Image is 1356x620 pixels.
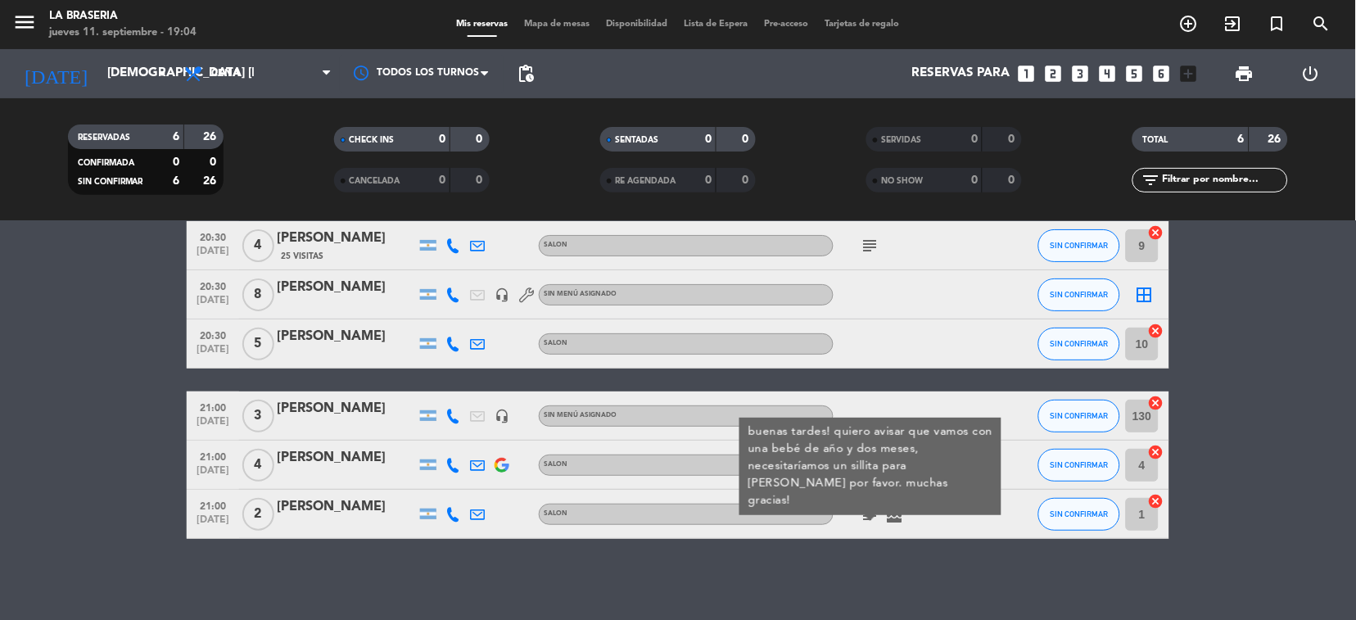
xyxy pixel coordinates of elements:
[1070,63,1092,84] i: looks_3
[173,156,179,168] strong: 0
[78,178,143,186] span: SIN CONFIRMAR
[192,465,233,484] span: [DATE]
[210,156,219,168] strong: 0
[1142,136,1168,144] span: TOTAL
[1038,400,1120,432] button: SIN CONFIRMAR
[78,134,130,142] span: RESERVADAS
[817,20,908,29] span: Tarjetas de regalo
[173,131,179,143] strong: 6
[1312,14,1331,34] i: search
[743,174,753,186] strong: 0
[676,20,757,29] span: Lista de Espera
[173,175,179,187] strong: 6
[1238,134,1245,145] strong: 6
[1038,498,1120,531] button: SIN CONFIRMAR
[203,131,219,143] strong: 26
[1160,171,1287,189] input: Filtrar por nombre...
[1148,224,1164,241] i: cancel
[192,416,233,435] span: [DATE]
[1235,64,1254,84] span: print
[1038,278,1120,311] button: SIN CONFIRMAR
[49,8,197,25] div: La Braseria
[1179,14,1199,34] i: add_circle_outline
[242,449,274,482] span: 4
[192,446,233,465] span: 21:00
[971,134,978,145] strong: 0
[439,134,445,145] strong: 0
[449,20,517,29] span: Mis reservas
[1051,241,1109,250] span: SIN CONFIRMAR
[12,10,37,40] button: menu
[192,496,233,514] span: 21:00
[192,246,233,265] span: [DATE]
[615,136,658,144] span: SENTADAS
[1178,63,1200,84] i: add_box
[349,136,394,144] span: CHECK INS
[1135,285,1155,305] i: border_all
[1009,134,1019,145] strong: 0
[1038,328,1120,360] button: SIN CONFIRMAR
[495,458,509,473] img: google-logo.png
[242,400,274,432] span: 3
[12,56,99,92] i: [DATE]
[439,174,445,186] strong: 0
[1051,509,1109,518] span: SIN CONFIRMAR
[1301,64,1321,84] i: power_settings_new
[1038,449,1120,482] button: SIN CONFIRMAR
[1148,444,1164,460] i: cancel
[277,277,416,298] div: [PERSON_NAME]
[1009,174,1019,186] strong: 0
[192,514,233,533] span: [DATE]
[277,326,416,347] div: [PERSON_NAME]
[544,412,617,419] span: Sin menú asignado
[192,325,233,344] span: 20:30
[1148,493,1164,509] i: cancel
[705,174,712,186] strong: 0
[705,134,712,145] strong: 0
[1051,339,1109,348] span: SIN CONFIRMAR
[277,447,416,468] div: [PERSON_NAME]
[881,177,923,185] span: NO SHOW
[1124,63,1146,84] i: looks_5
[1097,63,1119,84] i: looks_4
[242,498,274,531] span: 2
[78,159,134,167] span: CONFIRMADA
[192,397,233,416] span: 21:00
[12,10,37,34] i: menu
[1148,323,1164,339] i: cancel
[1038,229,1120,262] button: SIN CONFIRMAR
[495,409,509,423] i: headset_mic
[495,287,509,302] i: headset_mic
[192,276,233,295] span: 20:30
[192,344,233,363] span: [DATE]
[544,242,567,248] span: SALON
[242,328,274,360] span: 5
[203,175,219,187] strong: 26
[281,250,323,263] span: 25 Visitas
[516,64,536,84] span: pending_actions
[476,174,486,186] strong: 0
[544,340,567,346] span: SALON
[1141,170,1160,190] i: filter_list
[743,134,753,145] strong: 0
[192,227,233,246] span: 20:30
[1151,63,1173,84] i: looks_6
[277,398,416,419] div: [PERSON_NAME]
[971,174,978,186] strong: 0
[1223,14,1243,34] i: exit_to_app
[476,134,486,145] strong: 0
[211,68,240,79] span: Cena
[881,136,921,144] span: SERVIDAS
[757,20,817,29] span: Pre-acceso
[242,278,274,311] span: 8
[544,461,567,468] span: SALON
[1268,14,1287,34] i: turned_in_not
[1016,63,1037,84] i: looks_one
[49,25,197,41] div: jueves 11. septiembre - 19:04
[1268,134,1285,145] strong: 26
[912,66,1010,81] span: Reservas para
[1277,49,1344,98] div: LOG OUT
[192,295,233,314] span: [DATE]
[544,510,567,517] span: SALON
[152,64,172,84] i: arrow_drop_down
